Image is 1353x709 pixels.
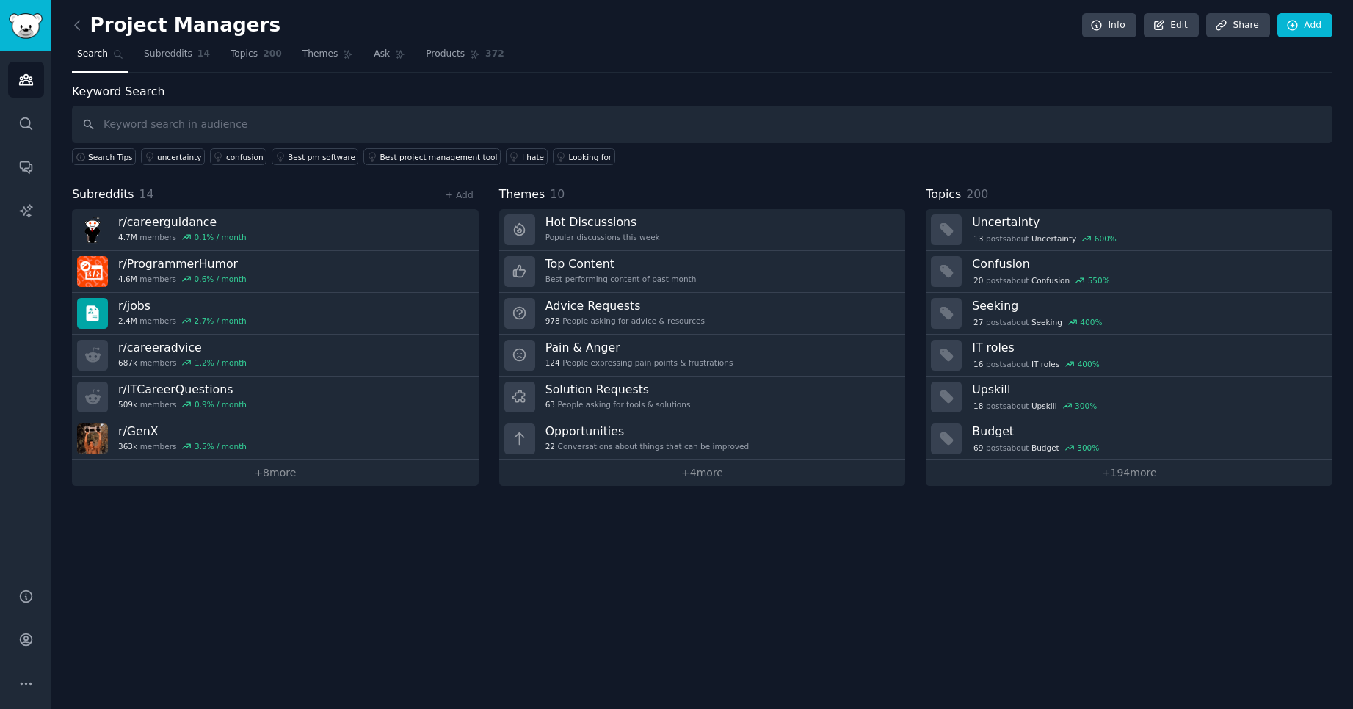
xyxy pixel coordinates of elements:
[72,43,128,73] a: Search
[1082,13,1136,38] a: Info
[118,274,137,284] span: 4.6M
[157,152,201,162] div: uncertainty
[302,48,338,61] span: Themes
[118,316,137,326] span: 2.4M
[231,48,258,61] span: Topics
[421,43,509,73] a: Products372
[118,399,247,410] div: members
[972,274,1111,287] div: post s about
[72,209,479,251] a: r/careerguidance4.7Mmembers0.1% / month
[72,186,134,204] span: Subreddits
[1088,275,1110,286] div: 550 %
[506,148,548,165] a: I hate
[263,48,282,61] span: 200
[118,340,247,355] h3: r/ careeradvice
[118,382,247,397] h3: r/ ITCareerQuestions
[499,251,906,293] a: Top ContentBest-performing content of past month
[72,418,479,460] a: r/GenX363kmembers3.5% / month
[499,460,906,486] a: +4more
[973,359,983,369] span: 16
[118,256,247,272] h3: r/ ProgrammerHumor
[545,441,750,451] div: Conversations about things that can be improved
[545,274,697,284] div: Best-performing content of past month
[118,357,247,368] div: members
[225,43,287,73] a: Topics200
[1095,233,1117,244] div: 600 %
[499,335,906,377] a: Pain & Anger124People expressing pain points & frustrations
[72,377,479,418] a: r/ITCareerQuestions509kmembers0.9% / month
[77,256,108,287] img: ProgrammerHumor
[118,214,247,230] h3: r/ careerguidance
[972,316,1103,329] div: post s about
[545,399,555,410] span: 63
[118,441,247,451] div: members
[195,316,247,326] div: 2.7 % / month
[545,316,705,326] div: People asking for advice & resources
[545,382,691,397] h3: Solution Requests
[966,187,988,201] span: 200
[973,317,983,327] span: 27
[1031,443,1059,453] span: Budget
[1277,13,1332,38] a: Add
[485,48,504,61] span: 372
[195,441,247,451] div: 3.5 % / month
[195,232,247,242] div: 0.1 % / month
[118,274,247,284] div: members
[499,377,906,418] a: Solution Requests63People asking for tools & solutions
[77,423,108,454] img: GenX
[363,148,500,165] a: Best project management tool
[1031,233,1076,244] span: Uncertainty
[545,316,560,326] span: 978
[1080,317,1102,327] div: 400 %
[118,232,247,242] div: members
[972,232,1117,245] div: post s about
[139,43,215,73] a: Subreddits14
[553,148,615,165] a: Looking for
[426,48,465,61] span: Products
[972,441,1100,454] div: post s about
[545,357,733,368] div: People expressing pain points & frustrations
[545,298,705,313] h3: Advice Requests
[77,214,108,245] img: careerguidance
[1144,13,1199,38] a: Edit
[272,148,358,165] a: Best pm software
[545,423,750,439] h3: Opportunities
[499,293,906,335] a: Advice Requests978People asking for advice & resources
[550,187,565,201] span: 10
[569,152,612,162] div: Looking for
[1077,443,1099,453] div: 300 %
[973,401,983,411] span: 18
[972,298,1322,313] h3: Seeking
[973,233,983,244] span: 13
[926,418,1332,460] a: Budget69postsaboutBudget300%
[545,256,697,272] h3: Top Content
[499,418,906,460] a: Opportunities22Conversations about things that can be improved
[72,460,479,486] a: +8more
[926,377,1332,418] a: Upskill18postsaboutUpskill300%
[210,148,266,165] a: confusion
[499,186,545,204] span: Themes
[1031,275,1070,286] span: Confusion
[72,106,1332,143] input: Keyword search in audience
[77,48,108,61] span: Search
[972,399,1098,412] div: post s about
[545,441,555,451] span: 22
[545,214,660,230] h3: Hot Discussions
[926,460,1332,486] a: +194more
[972,357,1100,371] div: post s about
[9,13,43,39] img: GummySearch logo
[926,209,1332,251] a: Uncertainty13postsaboutUncertainty600%
[369,43,410,73] a: Ask
[72,148,136,165] button: Search Tips
[499,209,906,251] a: Hot DiscussionsPopular discussions this week
[144,48,192,61] span: Subreddits
[973,275,983,286] span: 20
[380,152,497,162] div: Best project management tool
[1031,401,1057,411] span: Upskill
[1031,317,1062,327] span: Seeking
[141,148,205,165] a: uncertainty
[297,43,359,73] a: Themes
[88,152,133,162] span: Search Tips
[926,293,1332,335] a: Seeking27postsaboutSeeking400%
[195,357,247,368] div: 1.2 % / month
